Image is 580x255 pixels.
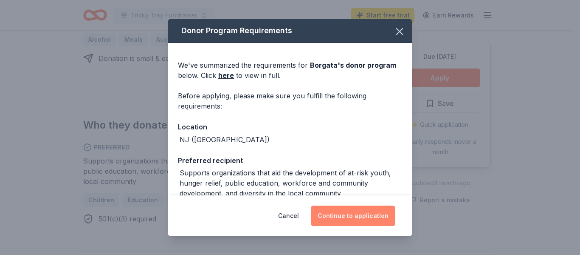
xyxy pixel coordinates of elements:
div: We've summarized the requirements for below. Click to view in full. [178,60,402,80]
span: Borgata 's donor program [310,61,396,69]
button: Continue to application [311,206,395,226]
button: Cancel [278,206,299,226]
div: Supports organizations that aid the development of at-risk youth, hunger relief, public education... [180,168,402,198]
div: Location [178,121,402,132]
div: Before applying, please make sure you fulfill the following requirements: [178,91,402,111]
div: NJ ([GEOGRAPHIC_DATA]) [180,135,270,145]
div: Donor Program Requirements [168,19,412,43]
div: Preferred recipient [178,155,402,166]
a: here [218,70,234,80]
